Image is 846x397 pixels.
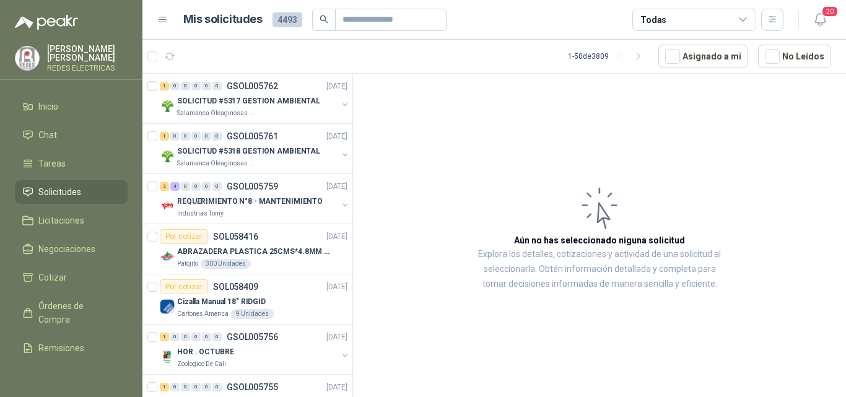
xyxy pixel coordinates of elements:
[326,231,347,243] p: [DATE]
[202,383,211,391] div: 0
[160,179,350,219] a: 2 4 0 0 0 0 GSOL005759[DATE] Company LogoREQUERIMIENTO N°8 - MANTENIMIENTOIndustrias Tomy
[15,46,39,70] img: Company Logo
[160,82,169,90] div: 1
[15,209,128,232] a: Licitaciones
[38,100,58,113] span: Inicio
[202,132,211,141] div: 0
[227,132,278,141] p: GSOL005761
[160,98,175,113] img: Company Logo
[38,299,116,326] span: Órdenes de Compra
[177,359,226,369] p: Zoologico De Cali
[15,123,128,147] a: Chat
[160,383,169,391] div: 1
[170,182,180,191] div: 4
[191,182,201,191] div: 0
[177,95,320,107] p: SOLICITUD #5317 GESTION AMBIENTAL
[191,333,201,341] div: 0
[568,46,648,66] div: 1 - 50 de 3809
[212,333,222,341] div: 0
[273,12,302,27] span: 4493
[181,383,190,391] div: 0
[326,131,347,142] p: [DATE]
[160,149,175,164] img: Company Logo
[15,365,128,388] a: Configuración
[15,266,128,289] a: Cotizar
[640,13,666,27] div: Todas
[191,82,201,90] div: 0
[177,159,255,168] p: Salamanca Oleaginosas SAS
[227,82,278,90] p: GSOL005762
[15,294,128,331] a: Órdenes de Compra
[38,242,95,256] span: Negociaciones
[202,333,211,341] div: 0
[170,383,180,391] div: 0
[177,209,224,219] p: Industrias Tomy
[38,128,57,142] span: Chat
[191,132,201,141] div: 0
[758,45,831,68] button: No Leídos
[181,82,190,90] div: 0
[160,349,175,364] img: Company Logo
[15,336,128,360] a: Remisiones
[160,129,350,168] a: 1 0 0 0 0 0 GSOL005761[DATE] Company LogoSOLICITUD #5318 GESTION AMBIENTALSalamanca Oleaginosas SAS
[47,64,128,72] p: REDES ELECTRICAS
[15,152,128,175] a: Tareas
[38,341,84,355] span: Remisiones
[160,229,208,244] div: Por cotizar
[212,82,222,90] div: 0
[170,132,180,141] div: 0
[177,259,198,269] p: Patojito
[142,224,352,274] a: Por cotizarSOL058416[DATE] Company LogoABRAZADERA PLASTICA 25CMS*4.8MM NEGRAPatojito300 Unidades
[227,383,278,391] p: GSOL005755
[15,15,78,30] img: Logo peakr
[514,233,685,247] h3: Aún no has seleccionado niguna solicitud
[160,333,169,341] div: 1
[15,237,128,261] a: Negociaciones
[160,132,169,141] div: 1
[202,182,211,191] div: 0
[326,181,347,193] p: [DATE]
[326,331,347,343] p: [DATE]
[160,182,169,191] div: 2
[227,182,278,191] p: GSOL005759
[160,279,208,294] div: Por cotizar
[320,15,328,24] span: search
[227,333,278,341] p: GSOL005756
[177,346,233,358] p: HOR . OCTUBRE
[38,271,67,284] span: Cotizar
[181,182,190,191] div: 0
[326,281,347,293] p: [DATE]
[183,11,263,28] h1: Mis solicitudes
[212,383,222,391] div: 0
[809,9,831,31] button: 20
[658,45,748,68] button: Asignado a mi
[15,95,128,118] a: Inicio
[326,382,347,393] p: [DATE]
[47,45,128,62] p: [PERSON_NAME] [PERSON_NAME]
[326,81,347,92] p: [DATE]
[213,282,258,291] p: SOL058409
[177,246,331,258] p: ABRAZADERA PLASTICA 25CMS*4.8MM NEGRA
[201,259,251,269] div: 300 Unidades
[177,146,320,157] p: SOLICITUD #5318 GESTION AMBIENTAL
[821,6,839,17] span: 20
[160,249,175,264] img: Company Logo
[177,296,266,308] p: Cizalla Manual 18" RIDGID
[38,185,81,199] span: Solicitudes
[231,309,274,319] div: 9 Unidades
[38,214,84,227] span: Licitaciones
[15,180,128,204] a: Solicitudes
[170,82,180,90] div: 0
[160,299,175,314] img: Company Logo
[177,108,255,118] p: Salamanca Oleaginosas SAS
[38,157,66,170] span: Tareas
[170,333,180,341] div: 0
[212,182,222,191] div: 0
[477,247,722,292] p: Explora los detalles, cotizaciones y actividad de una solicitud al seleccionarla. Obtén informaci...
[181,333,190,341] div: 0
[177,309,229,319] p: Cartones America
[177,196,323,207] p: REQUERIMIENTO N°8 - MANTENIMIENTO
[212,132,222,141] div: 0
[160,329,350,369] a: 1 0 0 0 0 0 GSOL005756[DATE] Company LogoHOR . OCTUBREZoologico De Cali
[213,232,258,241] p: SOL058416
